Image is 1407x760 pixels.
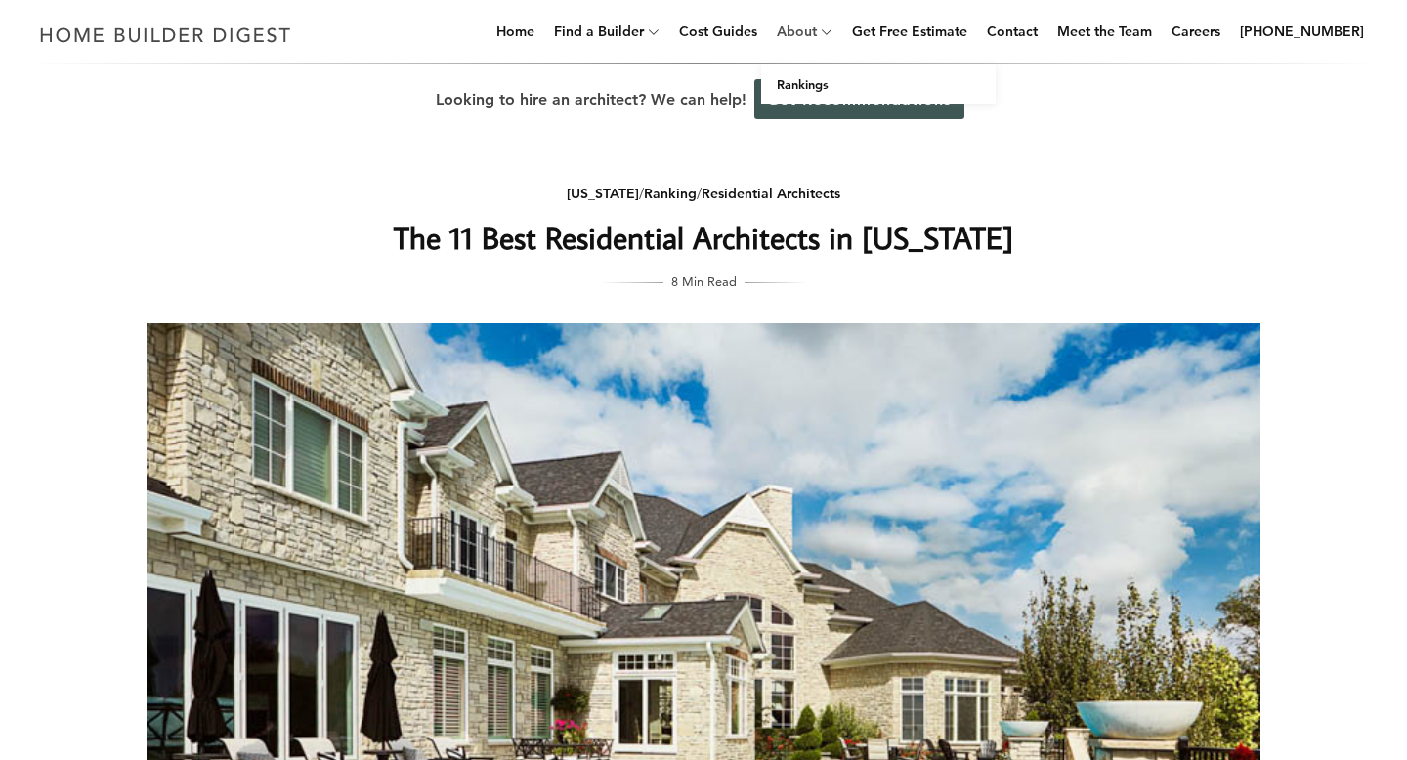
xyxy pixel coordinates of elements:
[314,214,1093,261] h1: The 11 Best Residential Architects in [US_STATE]
[754,79,964,119] a: Get Recommendations
[31,16,300,54] img: Home Builder Digest
[761,64,996,104] a: Rankings
[702,185,840,202] a: Residential Architects
[644,185,697,202] a: Ranking
[671,271,737,292] span: 8 Min Read
[567,185,639,202] a: [US_STATE]
[314,182,1093,206] div: / /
